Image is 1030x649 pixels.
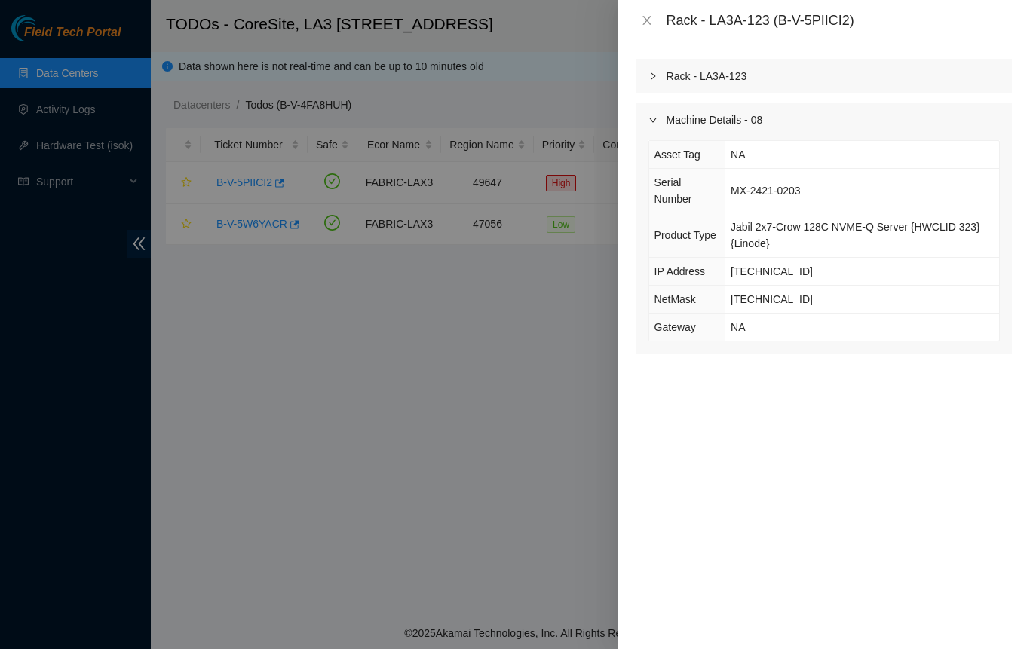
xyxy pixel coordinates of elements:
[641,14,653,26] span: close
[654,293,696,305] span: NetMask
[731,321,745,333] span: NA
[654,229,716,241] span: Product Type
[654,265,705,277] span: IP Address
[636,14,658,28] button: Close
[648,115,658,124] span: right
[731,265,813,277] span: [TECHNICAL_ID]
[648,72,658,81] span: right
[731,221,980,249] span: Jabil 2x7-Crow 128C NVME-Q Server {HWCLID 323}{Linode}
[654,176,692,205] span: Serial Number
[654,148,700,161] span: Asset Tag
[667,12,1012,29] div: Rack - LA3A-123 (B-V-5PIICI2)
[731,293,813,305] span: [TECHNICAL_ID]
[654,321,696,333] span: Gateway
[731,148,745,161] span: NA
[636,59,1012,93] div: Rack - LA3A-123
[731,185,801,197] span: MX-2421-0203
[636,103,1012,137] div: Machine Details - 08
